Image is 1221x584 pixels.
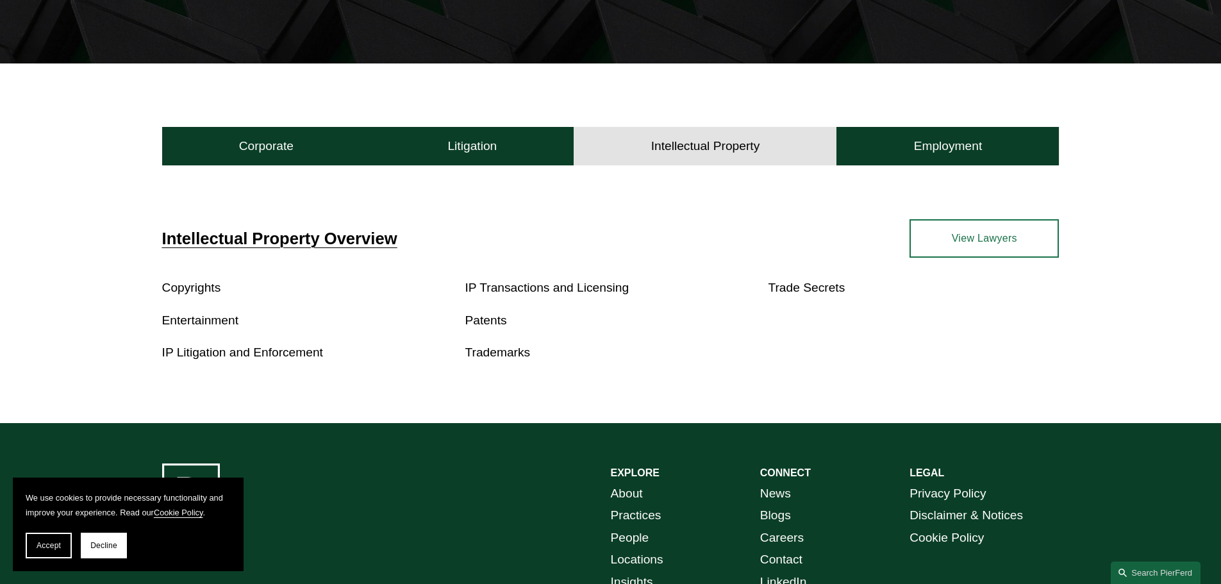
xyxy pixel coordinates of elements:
a: Trademarks [465,346,531,359]
strong: CONNECT [760,467,811,478]
section: Cookie banner [13,478,244,571]
strong: LEGAL [910,467,944,478]
a: Blogs [760,505,791,527]
a: Disclaimer & Notices [910,505,1023,527]
a: Locations [611,549,663,571]
a: Trade Secrets [768,281,845,294]
button: Accept [26,533,72,558]
a: Patents [465,313,507,327]
span: Accept [37,541,61,550]
h4: Litigation [447,138,497,154]
a: About [611,483,643,505]
span: Decline [90,541,117,550]
a: Careers [760,527,804,549]
h4: Corporate [239,138,294,154]
a: IP Transactions and Licensing [465,281,629,294]
a: Cookie Policy [910,527,984,549]
a: Copyrights [162,281,221,294]
a: IP Litigation and Enforcement [162,346,323,359]
a: Cookie Policy [154,508,203,517]
h4: Employment [914,138,983,154]
a: Entertainment [162,313,238,327]
a: View Lawyers [910,219,1059,258]
h4: Intellectual Property [651,138,760,154]
a: Privacy Policy [910,483,986,505]
strong: EXPLORE [611,467,660,478]
a: Contact [760,549,802,571]
p: We use cookies to provide necessary functionality and improve your experience. Read our . [26,490,231,520]
a: People [611,527,649,549]
a: Search this site [1111,562,1200,584]
a: News [760,483,791,505]
a: Practices [611,505,661,527]
button: Decline [81,533,127,558]
a: Intellectual Property Overview [162,229,397,247]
